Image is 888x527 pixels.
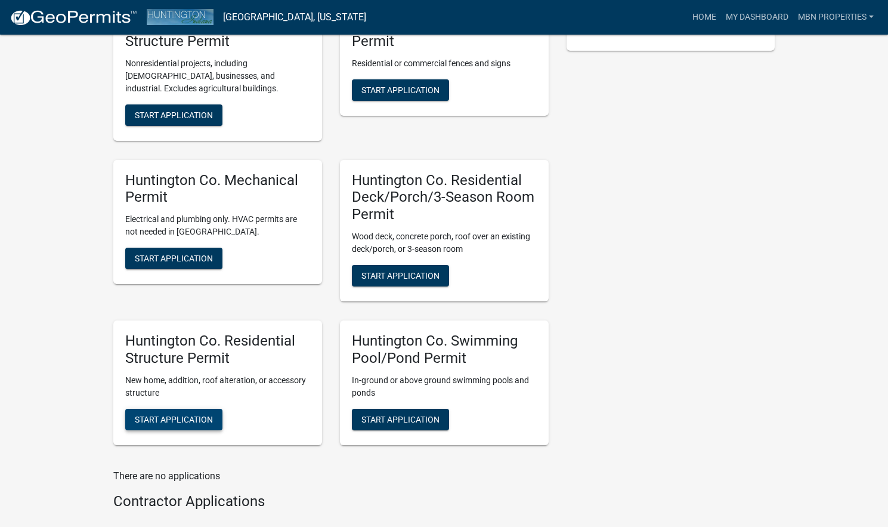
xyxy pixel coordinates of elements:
h4: Contractor Applications [113,493,549,510]
button: Start Application [125,409,222,430]
a: Home [688,6,721,29]
button: Start Application [352,409,449,430]
img: Huntington County, Indiana [147,9,214,25]
p: Wood deck, concrete porch, roof over an existing deck/porch, or 3-season room [352,230,537,255]
h5: Huntington Co. Mechanical Permit [125,172,310,207]
span: Start Application [135,110,213,119]
h5: Huntington Co. Residential Deck/Porch/3-Season Room Permit [352,172,537,223]
h5: Huntington Co. Swimming Pool/Pond Permit [352,332,537,367]
button: Start Application [125,104,222,126]
p: New home, addition, roof alteration, or accessory structure [125,374,310,399]
span: Start Application [361,414,440,424]
p: In-ground or above ground swimming pools and ponds [352,374,537,399]
p: Nonresidential projects, including [DEMOGRAPHIC_DATA], businesses, and industrial. Excludes agric... [125,57,310,95]
a: My Dashboard [721,6,793,29]
button: Start Application [125,248,222,269]
span: Start Application [361,85,440,94]
p: Electrical and plumbing only. HVAC permits are not needed in [GEOGRAPHIC_DATA]. [125,213,310,238]
wm-workflow-list-section: Contractor Applications [113,493,549,515]
button: Start Application [352,265,449,286]
span: Start Application [361,271,440,281]
h5: Huntington Co. Residential Structure Permit [125,332,310,367]
button: Start Application [352,79,449,101]
span: Start Application [135,414,213,424]
a: MBN Properties [793,6,878,29]
p: Residential or commercial fences and signs [352,57,537,70]
a: [GEOGRAPHIC_DATA], [US_STATE] [223,7,366,27]
p: There are no applications [113,469,549,483]
span: Start Application [135,254,213,263]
